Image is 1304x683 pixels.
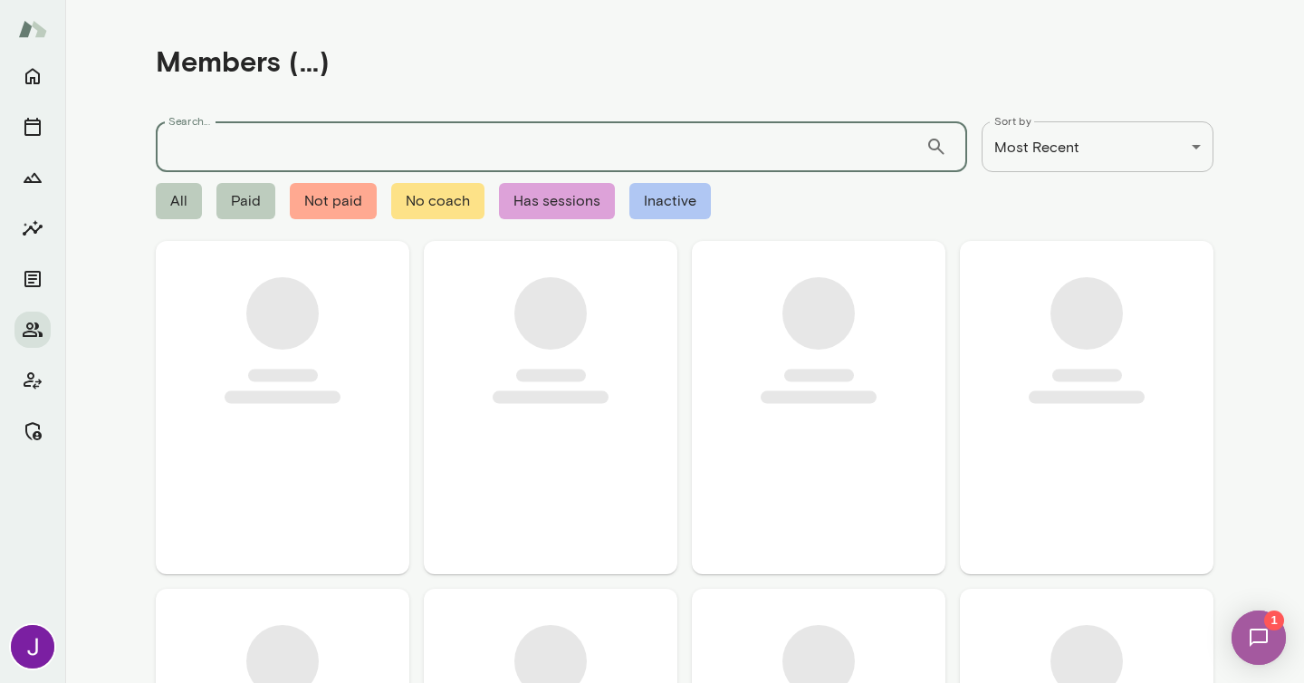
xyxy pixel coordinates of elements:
[216,183,275,219] span: Paid
[14,109,51,145] button: Sessions
[168,113,210,129] label: Search...
[499,183,615,219] span: Has sessions
[994,113,1031,129] label: Sort by
[391,183,484,219] span: No coach
[14,58,51,94] button: Home
[11,625,54,669] img: Jocelyn Grodin
[156,43,330,78] h4: Members (...)
[14,261,51,297] button: Documents
[14,413,51,449] button: Manage
[982,121,1213,172] div: Most Recent
[14,210,51,246] button: Insights
[18,12,47,46] img: Mento
[14,159,51,196] button: Growth Plan
[629,183,711,219] span: Inactive
[14,312,51,348] button: Members
[290,183,377,219] span: Not paid
[14,362,51,399] button: Client app
[156,183,202,219] span: All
